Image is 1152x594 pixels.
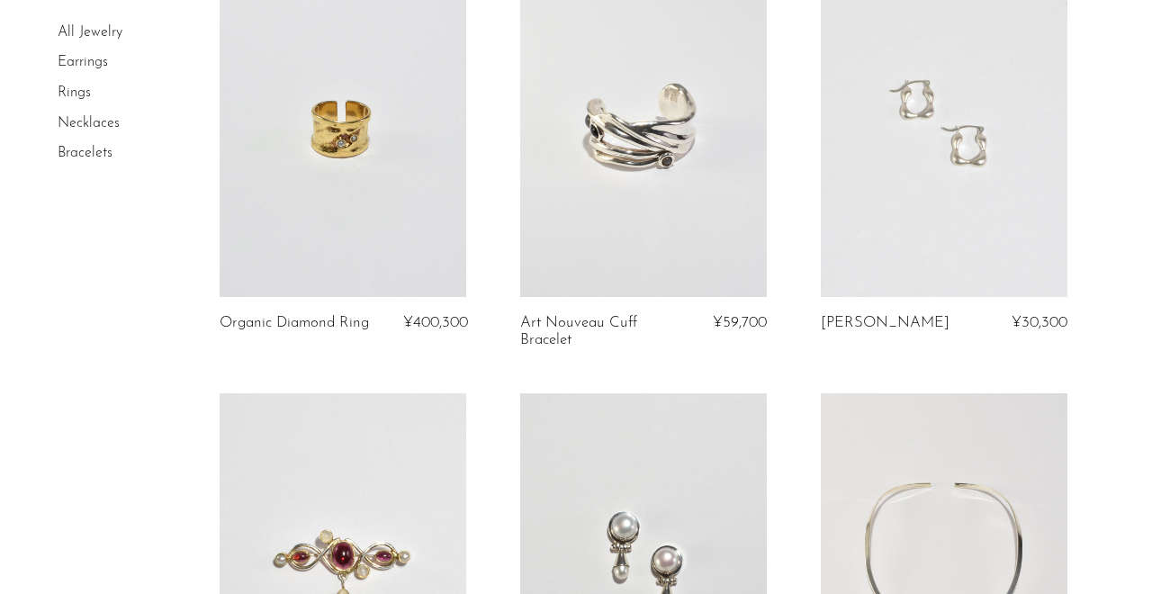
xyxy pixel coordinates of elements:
[403,315,468,330] span: ¥400,300
[58,85,91,100] a: Rings
[821,315,949,331] a: [PERSON_NAME]
[220,315,369,331] a: Organic Diamond Ring
[713,315,767,330] span: ¥59,700
[1012,315,1067,330] span: ¥30,300
[58,25,122,40] a: All Jewelry
[58,116,120,130] a: Necklaces
[520,315,682,348] a: Art Nouveau Cuff Bracelet
[58,146,112,160] a: Bracelets
[58,56,108,70] a: Earrings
